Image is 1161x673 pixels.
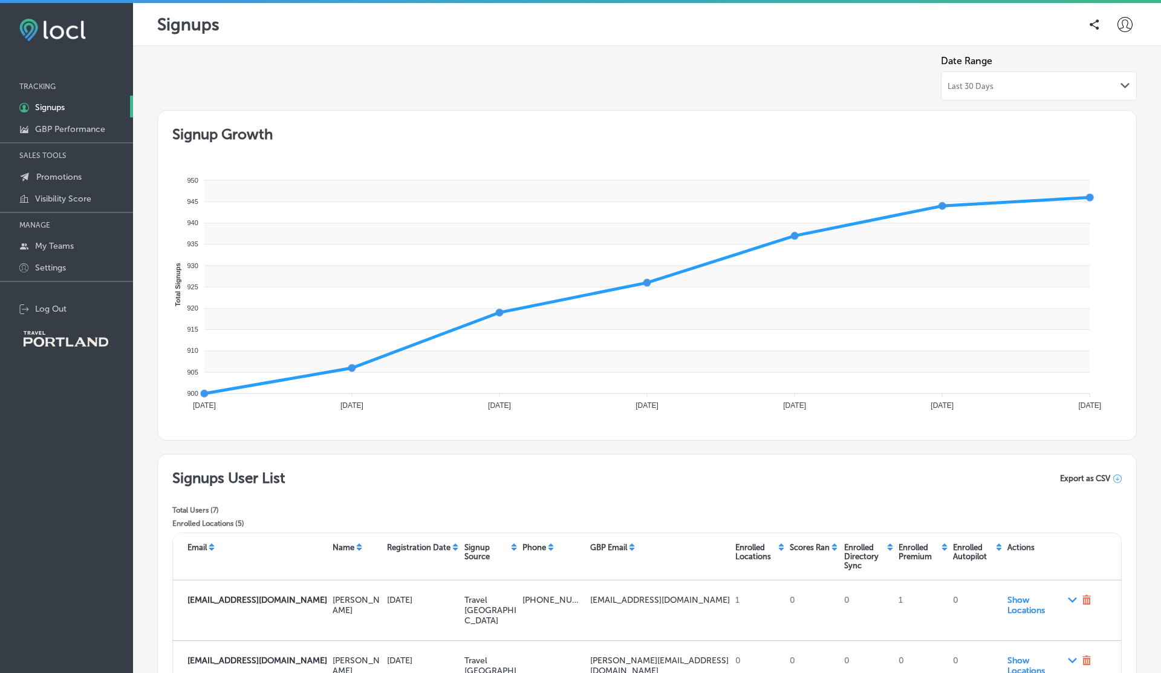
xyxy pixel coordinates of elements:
tspan: 900 [187,390,198,397]
p: [PHONE_NUMBER] [522,595,585,605]
div: 0 [948,590,1003,631]
p: Enrolled Locations [735,543,776,561]
tspan: 920 [187,304,198,312]
img: Travel Portland [24,331,108,347]
p: Registration Date [387,543,450,552]
tspan: 940 [187,219,198,226]
strong: [EMAIL_ADDRESS][DOMAIN_NAME] [187,595,327,605]
p: Actions [1007,543,1035,552]
p: Enrolled Premium [899,543,940,561]
p: skye@rankrevolutionseo.com [187,655,328,666]
p: GBP Email [590,543,627,552]
p: Signups [157,15,220,34]
p: GBP Performance [35,124,105,134]
span: Remove user from your referral organization. [1082,595,1091,607]
tspan: 905 [187,369,198,376]
h2: Signup Growth [172,125,1122,143]
label: Date Range [941,55,1137,67]
p: Enrolled Autopilot [953,543,994,561]
img: fda3e92497d09a02dc62c9cd864e3231.png [19,19,86,41]
tspan: [DATE] [488,401,511,410]
p: Email [187,543,207,552]
p: Signups [35,102,65,113]
tspan: 945 [187,198,198,205]
div: 0 [839,590,894,631]
tspan: 915 [187,326,198,333]
tspan: [DATE] [340,401,363,410]
p: kitty@fielddaybb.com [187,595,328,605]
p: Scores Ran [790,543,830,552]
tspan: 925 [187,283,198,291]
p: My Teams [35,241,74,251]
span: Remove user from your referral organization. [1082,655,1091,668]
span: Last 30 Days [948,82,994,91]
p: fielddaybb@gmail.com [590,595,730,605]
p: Phone [522,543,546,552]
tspan: [DATE] [931,401,954,410]
span: Show Locations [1007,595,1077,616]
p: Enrolled Directory Sync [844,543,885,570]
p: Visibility Score [35,194,91,204]
div: 1 [730,590,785,631]
tspan: 930 [187,262,198,269]
p: Signup Source [464,543,509,561]
tspan: [DATE] [783,401,806,410]
tspan: 935 [187,240,198,248]
p: [DATE] [387,655,460,666]
p: Settings [35,263,66,273]
text: Total Signups [174,263,181,306]
tspan: 910 [187,347,198,355]
tspan: [DATE] [1079,401,1102,410]
p: Enrolled Locations ( 5 ) [172,519,285,528]
p: Name [333,543,354,552]
p: Promotions [36,172,82,182]
div: 1 [894,590,948,631]
p: Travel [GEOGRAPHIC_DATA] [464,595,518,626]
p: Log Out [35,304,67,314]
tspan: 950 [187,177,198,184]
p: Total Users ( 7 ) [172,506,285,514]
tspan: [DATE] [193,401,216,410]
span: Export as CSV [1060,474,1110,483]
div: 0 [785,590,839,631]
tspan: [DATE] [636,401,659,410]
strong: [EMAIL_ADDRESS][DOMAIN_NAME] [187,655,327,666]
p: [DATE] [387,595,460,605]
h2: Signups User List [172,469,285,487]
p: Kitty McLeodMartinez [333,595,382,616]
